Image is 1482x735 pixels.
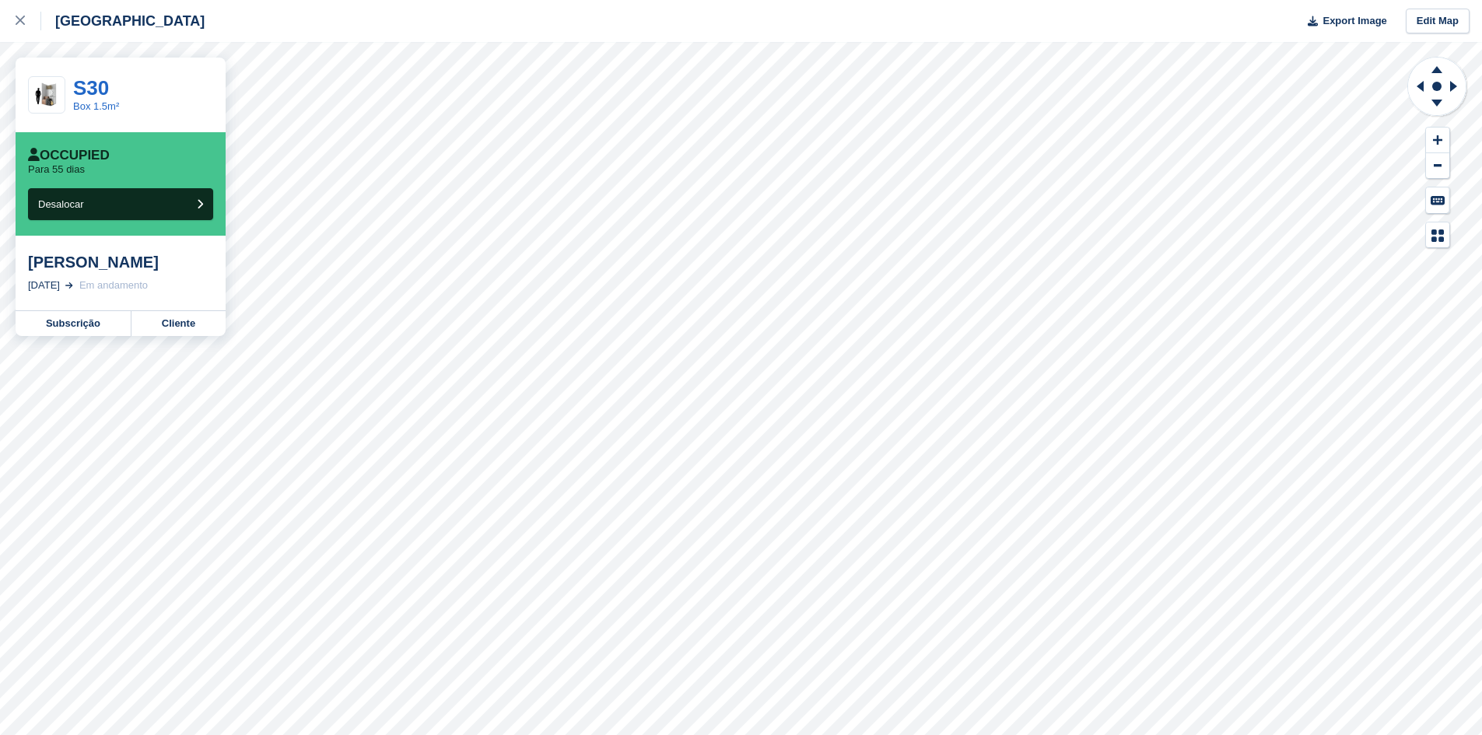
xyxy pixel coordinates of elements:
div: [DATE] [28,278,60,293]
button: Zoom Out [1426,153,1449,179]
a: Subscrição [16,311,131,336]
div: Em andamento [79,278,148,293]
span: Export Image [1323,13,1386,29]
button: Desalocar [28,188,213,220]
a: Box 1.5m² [73,100,119,112]
button: Zoom In [1426,128,1449,153]
a: Cliente [131,311,226,336]
img: arrow-right-light-icn-cde0832a797a2874e46488d9cf13f60e5c3a73dbe684e267c42b8395dfbc2abf.svg [65,282,73,289]
a: Edit Map [1406,9,1470,34]
div: [PERSON_NAME] [28,253,213,271]
div: Occupied [28,148,110,163]
button: Keyboard Shortcuts [1426,187,1449,213]
button: Export Image [1298,9,1387,34]
p: Para 55 dias [28,163,85,176]
div: [GEOGRAPHIC_DATA] [41,12,205,30]
a: S30 [73,76,109,100]
span: Desalocar [38,198,84,210]
img: 15-sqft-unit.jpg [29,82,65,109]
button: Map Legend [1426,222,1449,248]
